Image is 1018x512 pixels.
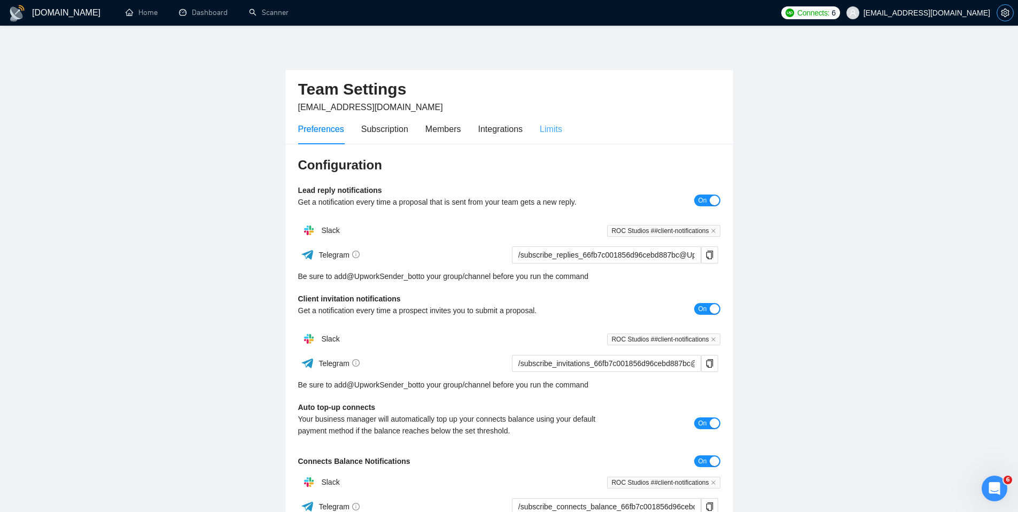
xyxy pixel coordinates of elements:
[298,103,443,112] span: [EMAIL_ADDRESS][DOMAIN_NAME]
[298,305,615,316] div: Get a notification every time a prospect invites you to submit a proposal.
[698,303,706,315] span: On
[607,477,720,488] span: ROC Studios ##client-notifications
[298,413,615,437] div: Your business manager will automatically top up your connects balance using your default payment ...
[786,9,794,17] img: upwork-logo.png
[126,8,158,17] a: homeHome
[997,9,1013,17] span: setting
[298,328,320,350] img: hpQkSZIkSZIkSZIkSZIkSZIkSZIkSZIkSZIkSZIkSZIkSZIkSZIkSZIkSZIkSZIkSZIkSZIkSZIkSZIkSZIkSZIkSZIkSZIkS...
[301,356,314,370] img: ww3wtPAAAAAElFTkSuQmCC
[352,503,360,510] span: info-circle
[425,122,461,136] div: Members
[352,359,360,367] span: info-circle
[298,122,344,136] div: Preferences
[361,122,408,136] div: Subscription
[701,355,718,372] button: copy
[540,122,562,136] div: Limits
[701,246,718,263] button: copy
[702,251,718,259] span: copy
[347,270,418,282] a: @UpworkSender_bot
[849,9,857,17] span: user
[298,79,720,100] h2: Team Settings
[698,195,706,206] span: On
[711,480,716,485] span: close
[298,457,410,466] b: Connects Balance Notifications
[179,8,228,17] a: dashboardDashboard
[1004,476,1012,484] span: 6
[301,248,314,261] img: ww3wtPAAAAAElFTkSuQmCC
[9,5,26,22] img: logo
[702,502,718,511] span: copy
[997,4,1014,21] button: setting
[607,225,720,237] span: ROC Studios ##client-notifications
[711,337,716,342] span: close
[321,226,339,235] span: Slack
[352,251,360,258] span: info-circle
[298,403,376,412] b: Auto top-up connects
[607,333,720,345] span: ROC Studios ##client-notifications
[702,359,718,368] span: copy
[298,270,720,282] div: Be sure to add to your group/channel before you run the command
[698,455,706,467] span: On
[797,7,829,19] span: Connects:
[298,294,401,303] b: Client invitation notifications
[698,417,706,429] span: On
[298,186,382,195] b: Lead reply notifications
[298,196,615,208] div: Get a notification every time a proposal that is sent from your team gets a new reply.
[298,379,720,391] div: Be sure to add to your group/channel before you run the command
[478,122,523,136] div: Integrations
[982,476,1007,501] iframe: Intercom live chat
[321,478,339,486] span: Slack
[711,228,716,234] span: close
[298,157,720,174] h3: Configuration
[321,335,339,343] span: Slack
[832,7,836,19] span: 6
[249,8,289,17] a: searchScanner
[298,471,320,493] img: hpQkSZIkSZIkSZIkSZIkSZIkSZIkSZIkSZIkSZIkSZIkSZIkSZIkSZIkSZIkSZIkSZIkSZIkSZIkSZIkSZIkSZIkSZIkSZIkS...
[318,502,360,511] span: Telegram
[318,251,360,259] span: Telegram
[318,359,360,368] span: Telegram
[997,9,1014,17] a: setting
[347,379,418,391] a: @UpworkSender_bot
[298,220,320,241] img: hpQkSZIkSZIkSZIkSZIkSZIkSZIkSZIkSZIkSZIkSZIkSZIkSZIkSZIkSZIkSZIkSZIkSZIkSZIkSZIkSZIkSZIkSZIkSZIkS...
